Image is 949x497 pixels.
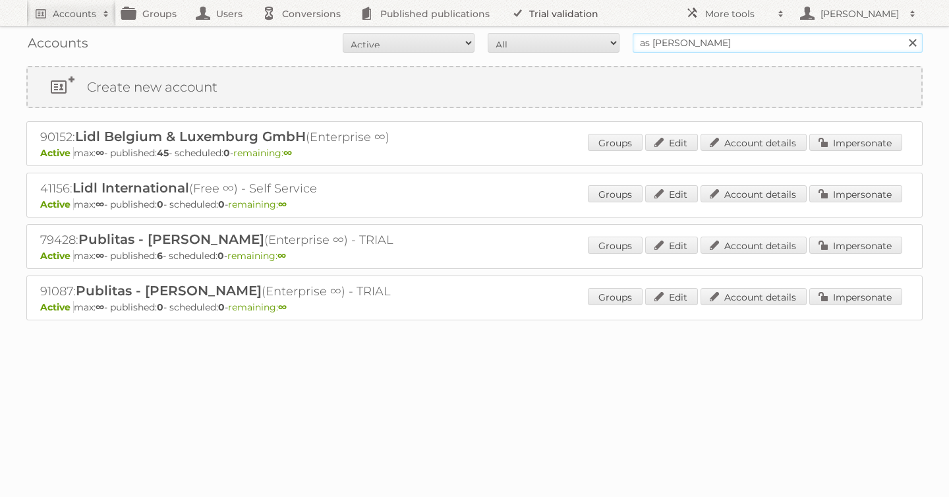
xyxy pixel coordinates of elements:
span: remaining: [227,250,286,262]
strong: 0 [218,301,225,313]
a: Impersonate [809,134,902,151]
a: Groups [588,134,643,151]
a: Impersonate [809,237,902,254]
a: Account details [701,134,807,151]
span: Lidl International [72,180,189,196]
span: Publitas - [PERSON_NAME] [78,231,264,247]
p: max: - published: - scheduled: - [40,147,909,159]
strong: 0 [223,147,230,159]
strong: 0 [218,198,225,210]
a: Edit [645,185,698,202]
strong: ∞ [283,147,292,159]
strong: ∞ [278,198,287,210]
h2: 79428: (Enterprise ∞) - TRIAL [40,231,502,248]
a: Groups [588,185,643,202]
h2: 90152: (Enterprise ∞) [40,129,502,146]
span: Lidl Belgium & Luxemburg GmbH [75,129,306,144]
strong: ∞ [96,301,104,313]
strong: ∞ [96,198,104,210]
a: Account details [701,288,807,305]
a: Account details [701,237,807,254]
span: Active [40,147,74,159]
a: Impersonate [809,288,902,305]
h2: [PERSON_NAME] [817,7,903,20]
strong: ∞ [278,301,287,313]
strong: 0 [157,301,163,313]
strong: ∞ [277,250,286,262]
p: max: - published: - scheduled: - [40,250,909,262]
h2: 91087: (Enterprise ∞) - TRIAL [40,283,502,300]
span: remaining: [233,147,292,159]
span: Publitas - [PERSON_NAME] [76,283,262,299]
h2: Accounts [53,7,96,20]
a: Account details [701,185,807,202]
span: remaining: [228,198,287,210]
strong: 45 [157,147,169,159]
strong: ∞ [96,147,104,159]
strong: 0 [217,250,224,262]
span: Active [40,301,74,313]
h2: More tools [705,7,771,20]
p: max: - published: - scheduled: - [40,198,909,210]
p: max: - published: - scheduled: - [40,301,909,313]
strong: 6 [157,250,163,262]
a: Create new account [28,67,921,107]
span: Active [40,198,74,210]
a: Edit [645,288,698,305]
a: Impersonate [809,185,902,202]
a: Edit [645,237,698,254]
h2: 41156: (Free ∞) - Self Service [40,180,502,197]
a: Edit [645,134,698,151]
a: Groups [588,237,643,254]
span: Active [40,250,74,262]
a: Groups [588,288,643,305]
span: remaining: [228,301,287,313]
strong: 0 [157,198,163,210]
strong: ∞ [96,250,104,262]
